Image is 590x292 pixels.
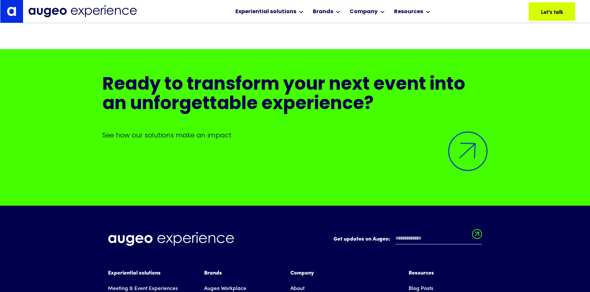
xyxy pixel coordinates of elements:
img: Augeo Experience business unit full logo in midnight blue. [28,5,137,17]
div: Experiential solutions [235,8,296,16]
div: Brands [204,269,264,277]
form: Email Form [334,232,482,248]
div: Company [350,8,378,16]
input: Submit [472,229,482,243]
div: Experiential solutions [108,269,178,277]
a: Let's talk [529,2,575,21]
a: Ready to transform your next event into an unforgettable experience?See how our solutions make an... [102,75,488,179]
img: Augeo's "a" monogram decorative logo in white. [7,7,16,16]
label: Get updates on Augeo: [334,235,390,243]
div: Brands [313,8,333,16]
h2: Ready to transform your next event into an unforgettable experience? [102,75,488,115]
div: Resources [394,8,423,16]
div: Resources [409,269,440,277]
img: Arrow symbol in bright blue pointing diagonally upward and to the right to indicate an active link. [447,131,489,172]
img: Augeo Experience business unit full logo in white. [108,232,234,246]
div: Company [290,269,382,277]
p: See how our solutions make an impact [102,131,488,140]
